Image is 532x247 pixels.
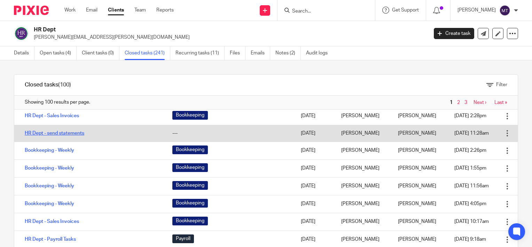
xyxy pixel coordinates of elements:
span: [DATE] 11:56am [454,184,489,188]
a: HR Dept - send statements [25,131,84,136]
a: Next › [474,100,486,105]
td: [DATE] [294,142,334,159]
span: Filter [496,82,507,87]
nav: pager [448,100,507,105]
span: Get Support [392,8,419,13]
a: Bookkeeping - Weekly [25,148,74,153]
a: 3 [464,100,467,105]
td: [PERSON_NAME] [334,125,391,142]
a: Work [64,7,76,14]
input: Search [291,8,354,15]
a: Audit logs [306,46,333,60]
div: --- [172,130,287,137]
span: [PERSON_NAME] [398,219,436,224]
span: [PERSON_NAME] [398,131,436,136]
span: [PERSON_NAME] [398,201,436,206]
td: [DATE] [294,159,334,177]
a: Bookkeeping - Weekly [25,166,74,171]
a: Recurring tasks (11) [175,46,225,60]
span: [DATE] 1:55pm [454,166,486,171]
span: [DATE] 2:28pm [454,113,486,118]
span: Bookkeeping [172,181,208,190]
span: Bookkeeping [172,199,208,208]
a: Bookkeeping - Weekly [25,201,74,206]
td: [DATE] [294,107,334,125]
span: [PERSON_NAME] [398,166,436,171]
td: [DATE] [294,125,334,142]
td: [PERSON_NAME] [334,195,391,213]
a: Reports [156,7,174,14]
span: (100) [58,82,71,88]
a: HR Dept - Payroll Tasks [25,237,76,242]
td: [PERSON_NAME] [334,107,391,125]
img: Logo.png [14,26,29,41]
td: [PERSON_NAME] [334,142,391,159]
h2: HR Dept [34,26,345,33]
a: Files [230,46,245,60]
img: svg%3E [499,5,510,16]
td: [DATE] [294,177,334,195]
a: HR Dept - Sales Invoices [25,113,79,118]
a: 2 [457,100,460,105]
span: [DATE] 11:28am [454,131,489,136]
span: Bookkeeping [172,217,208,225]
a: HR Dept - Sales Invoices [25,219,79,224]
span: Payroll [172,234,194,243]
span: [PERSON_NAME] [398,113,436,118]
a: Team [134,7,146,14]
a: Email [86,7,97,14]
h1: Closed tasks [25,81,71,89]
a: Closed tasks (241) [125,46,170,60]
td: [PERSON_NAME] [334,177,391,195]
span: [DATE] 4:05pm [454,201,486,206]
span: [PERSON_NAME] [398,237,436,242]
img: Pixie [14,6,49,15]
td: [PERSON_NAME] [334,159,391,177]
span: [PERSON_NAME] [398,184,436,188]
a: Client tasks (0) [82,46,119,60]
td: [DATE] [294,195,334,213]
a: Create task [434,28,474,39]
span: 1 [448,98,454,107]
span: Bookkeeping [172,163,208,172]
a: Last » [494,100,507,105]
a: Notes (2) [275,46,301,60]
span: [PERSON_NAME] [398,148,436,153]
span: [DATE] 2:26pm [454,148,486,153]
a: Emails [251,46,270,60]
td: [DATE] [294,213,334,231]
a: Open tasks (4) [40,46,77,60]
span: [DATE] 9:18am [454,237,486,242]
span: Bookkeeping [172,111,208,120]
a: Clients [108,7,124,14]
span: [DATE] 10:17am [454,219,489,224]
td: [PERSON_NAME] [334,213,391,231]
p: [PERSON_NAME] [457,7,496,14]
span: Bookkeeping [172,145,208,154]
span: Showing 100 results per page. [25,99,90,106]
a: Bookkeeping - Weekly [25,184,74,188]
p: [PERSON_NAME][EMAIL_ADDRESS][PERSON_NAME][DOMAIN_NAME] [34,34,423,41]
a: Details [14,46,34,60]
